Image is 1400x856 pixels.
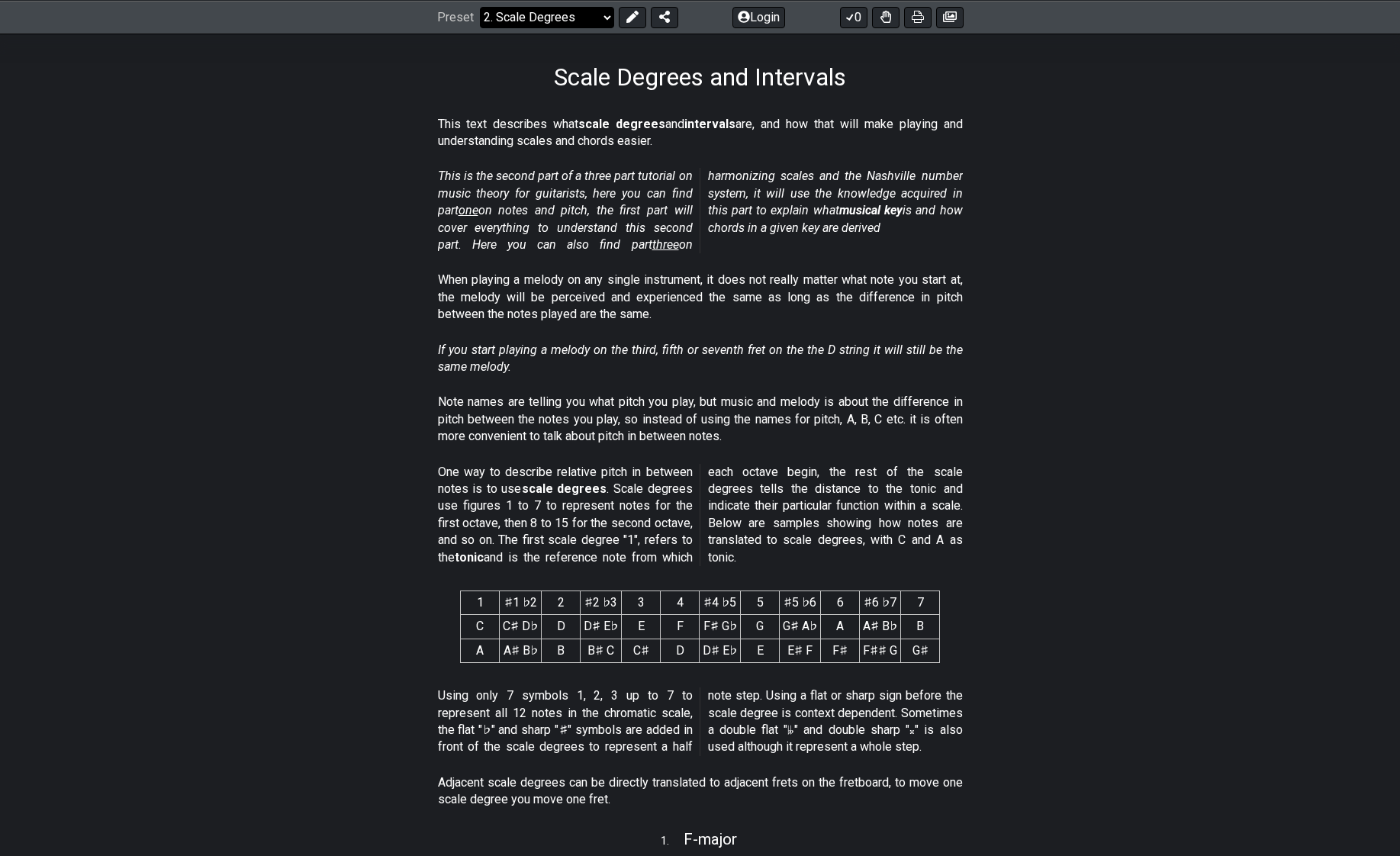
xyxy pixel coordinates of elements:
h1: Scale Degrees and Intervals [554,63,846,92]
td: E [741,639,780,662]
strong: intervals [684,117,735,131]
p: This text describes what and are, and how that will make playing and understanding scales and cho... [438,116,963,150]
p: One way to describe relative pitch in between notes is to use . Scale degrees use figures 1 to 7 ... [438,464,963,566]
td: G [741,615,780,639]
span: three [652,237,679,252]
button: Print [904,6,932,27]
span: one [459,203,478,217]
td: A♯ B♭ [500,639,542,662]
td: C♯ [622,639,661,662]
td: F♯♯ G [860,639,901,662]
button: Login [732,6,785,27]
td: D [542,615,581,639]
strong: musical key [839,203,903,217]
span: Preset [437,10,474,24]
th: ♯4 ♭5 [700,591,741,615]
td: B [901,615,940,639]
strong: tonic [455,550,484,565]
strong: scale degrees [578,117,665,131]
button: Share Preset [651,6,678,27]
td: D♯ E♭ [700,639,741,662]
td: A [461,639,500,662]
td: D♯ E♭ [581,615,622,639]
td: E♯ F [780,639,821,662]
p: Using only 7 symbols 1, 2, 3 up to 7 to represent all 12 notes in the chromatic scale, the flat "... [438,687,963,756]
button: 0 [840,6,867,27]
em: This is the second part of a three part tutorial on music theory for guitarists, here you can fin... [438,169,963,252]
td: C♯ D♭ [500,615,542,639]
p: When playing a melody on any single instrument, it does not really matter what note you start at,... [438,272,963,323]
td: F♯ [821,639,860,662]
button: Toggle Dexterity for all fretkits [872,6,900,27]
td: G♯ [901,639,940,662]
td: A♯ B♭ [860,615,901,639]
th: ♯5 ♭6 [780,591,821,615]
span: F - major [684,830,737,848]
th: 6 [821,591,860,615]
button: Create image [936,6,964,27]
th: 7 [901,591,940,615]
td: G♯ A♭ [780,615,821,639]
em: If you start playing a melody on the third, fifth or seventh fret on the the D string it will sti... [438,343,963,374]
td: F♯ G♭ [700,615,741,639]
span: 1 . [661,833,684,850]
th: 1 [461,591,500,615]
th: 3 [622,591,661,615]
th: 4 [661,591,700,615]
p: Adjacent scale degrees can be directly translated to adjacent frets on the fretboard, to move one... [438,774,963,809]
td: C [461,615,500,639]
th: 2 [542,591,581,615]
strong: scale degrees [522,481,607,496]
td: B [542,639,581,662]
td: B♯ C [581,639,622,662]
th: ♯1 ♭2 [500,591,542,615]
td: F [661,615,700,639]
button: Edit Preset [619,6,646,27]
th: ♯2 ♭3 [581,591,622,615]
th: 5 [741,591,780,615]
p: Note names are telling you what pitch you play, but music and melody is about the difference in p... [438,394,963,445]
th: ♯6 ♭7 [860,591,901,615]
td: D [661,639,700,662]
td: A [821,615,860,639]
td: E [622,615,661,639]
select: Preset [480,6,614,27]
